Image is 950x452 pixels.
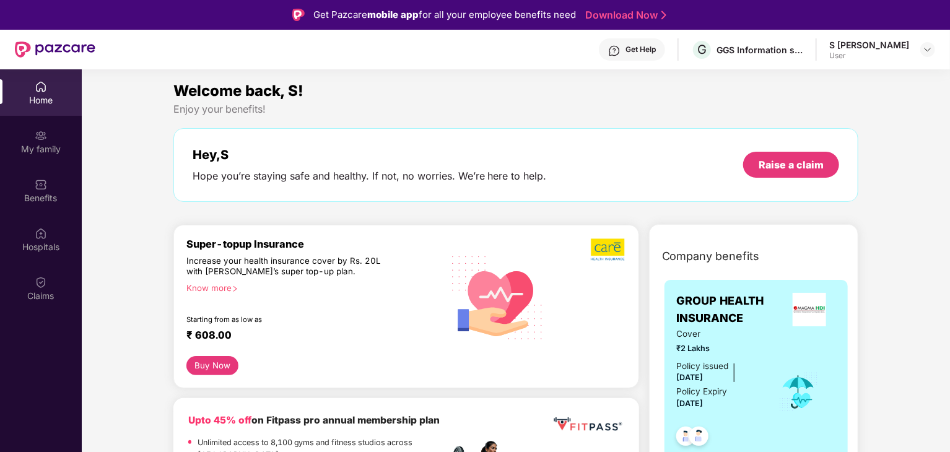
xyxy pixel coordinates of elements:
img: Stroke [661,9,666,22]
div: S [PERSON_NAME] [829,39,909,51]
strong: mobile app [367,9,419,20]
img: b5dec4f62d2307b9de63beb79f102df3.png [591,238,626,261]
span: Company benefits [662,248,760,265]
b: Upto 45% off [188,414,251,426]
span: ₹2 Lakhs [677,342,762,355]
button: Buy Now [186,356,239,375]
div: Hey, S [193,147,547,162]
img: New Pazcare Logo [15,41,95,58]
div: Super-topup Insurance [186,238,443,250]
span: Welcome back, S! [173,82,303,100]
div: Hope you’re staying safe and healthy. If not, no worries. We’re here to help. [193,170,547,183]
b: on Fitpass pro annual membership plan [188,414,440,426]
div: GGS Information services private limited [717,44,803,56]
img: fppp.png [551,413,624,436]
img: Logo [292,9,305,21]
div: Raise a claim [759,158,824,172]
img: insurerLogo [793,293,826,326]
span: GROUP HEALTH INSURANCE [677,292,783,328]
img: svg+xml;base64,PHN2ZyBpZD0iSGVscC0zMngzMiIgeG1sbnM9Imh0dHA6Ly93d3cudzMub3JnLzIwMDAvc3ZnIiB3aWR0aD... [608,45,621,57]
div: Increase your health insurance cover by Rs. 20L with [PERSON_NAME]’s super top-up plan. [186,256,390,278]
div: Policy issued [677,360,729,373]
div: Get Help [625,45,656,54]
div: Enjoy your benefits! [173,103,859,116]
div: Get Pazcare for all your employee benefits need [313,7,576,22]
img: svg+xml;base64,PHN2ZyBpZD0iQ2xhaW0iIHhtbG5zPSJodHRwOi8vd3d3LnczLm9yZy8yMDAwL3N2ZyIgd2lkdGg9IjIwIi... [35,276,47,289]
span: right [232,285,238,292]
a: Download Now [585,9,663,22]
div: Policy Expiry [677,385,728,398]
div: Know more [186,283,435,292]
div: ₹ 608.00 [186,329,430,344]
img: svg+xml;base64,PHN2ZyBpZD0iSG9zcGl0YWxzIiB4bWxucz0iaHR0cDovL3d3dy53My5vcmcvMjAwMC9zdmciIHdpZHRoPS... [35,227,47,240]
span: [DATE] [677,373,704,382]
span: Cover [677,328,762,341]
span: G [697,42,707,57]
img: svg+xml;base64,PHN2ZyB4bWxucz0iaHR0cDovL3d3dy53My5vcmcvMjAwMC9zdmciIHhtbG5zOnhsaW5rPSJodHRwOi8vd3... [443,241,553,353]
img: icon [778,372,819,412]
img: svg+xml;base64,PHN2ZyBpZD0iSG9tZSIgeG1sbnM9Imh0dHA6Ly93d3cudzMub3JnLzIwMDAvc3ZnIiB3aWR0aD0iMjAiIG... [35,80,47,93]
div: Starting from as low as [186,315,390,324]
img: svg+xml;base64,PHN2ZyB3aWR0aD0iMjAiIGhlaWdodD0iMjAiIHZpZXdCb3g9IjAgMCAyMCAyMCIgZmlsbD0ibm9uZSIgeG... [35,129,47,142]
img: svg+xml;base64,PHN2ZyBpZD0iRHJvcGRvd24tMzJ4MzIiIHhtbG5zPSJodHRwOi8vd3d3LnczLm9yZy8yMDAwL3N2ZyIgd2... [923,45,933,54]
div: User [829,51,909,61]
img: svg+xml;base64,PHN2ZyBpZD0iQmVuZWZpdHMiIHhtbG5zPSJodHRwOi8vd3d3LnczLm9yZy8yMDAwL3N2ZyIgd2lkdGg9Ij... [35,178,47,191]
span: [DATE] [677,399,704,408]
